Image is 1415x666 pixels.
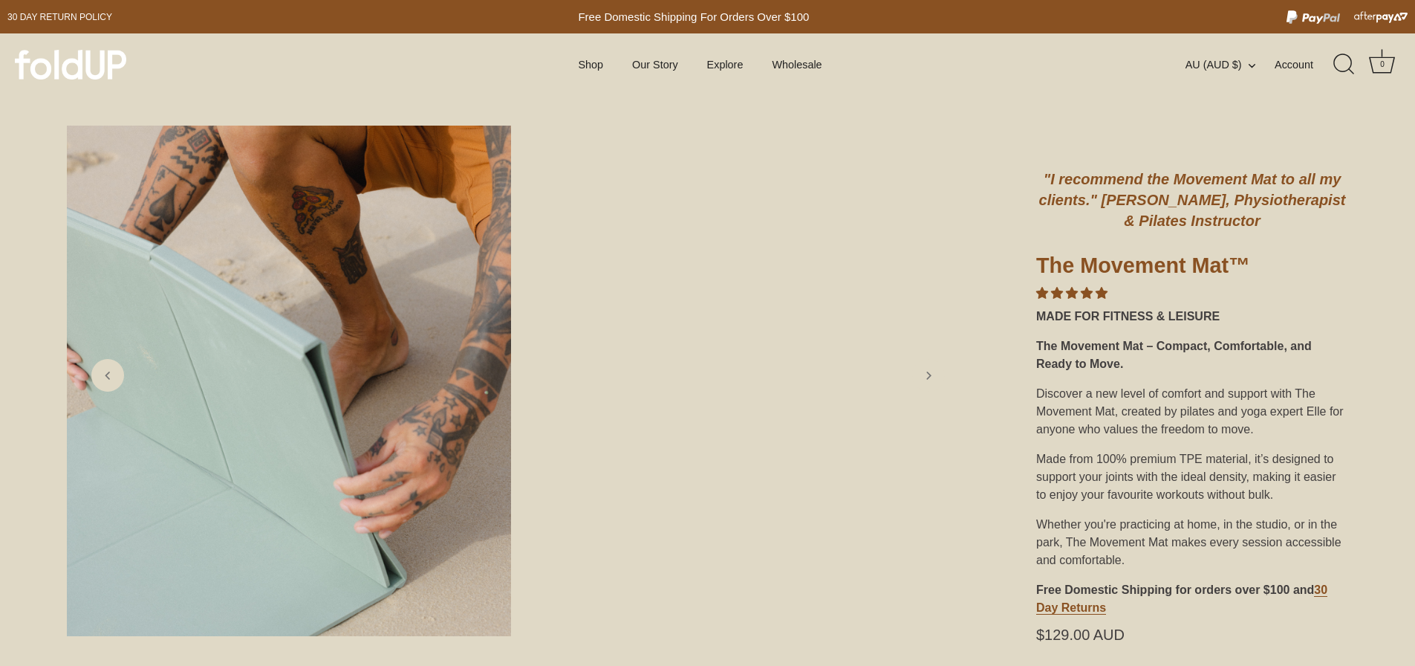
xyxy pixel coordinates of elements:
[7,8,112,26] a: 30 day Return policy
[1036,252,1348,285] h1: The Movement Mat™
[1185,58,1272,71] button: AU (AUD $)
[1036,287,1107,300] span: 4.86 stars
[1036,629,1125,641] span: $129.00 AUD
[759,51,835,79] a: Wholesale
[1036,310,1220,323] strong: MADE FOR FITNESS & LEISURE
[1036,444,1348,510] div: Made from 100% premium TPE material, it’s designed to support your joints with the ideal density,...
[1036,332,1348,379] div: The Movement Mat – Compact, Comfortable, and Ready to Move.
[1036,379,1348,444] div: Discover a new level of comfort and support with The Movement Mat, created by pilates and yoga ex...
[91,359,124,392] a: Previous slide
[1039,171,1346,229] em: "I recommend the Movement Mat to all my clients." [PERSON_NAME], Physiotherapist & Pilates Instru...
[912,359,945,392] a: Next slide
[1275,56,1339,74] a: Account
[565,51,616,79] a: Shop
[1036,510,1348,575] div: Whether you're practicing at home, in the studio, or in the park, The Movement Mat makes every se...
[1366,48,1399,81] a: Cart
[1375,57,1390,72] div: 0
[1328,48,1361,81] a: Search
[1036,583,1314,596] strong: Free Domestic Shipping for orders over $100 and
[619,51,691,79] a: Our Story
[541,51,859,79] div: Primary navigation
[694,51,755,79] a: Explore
